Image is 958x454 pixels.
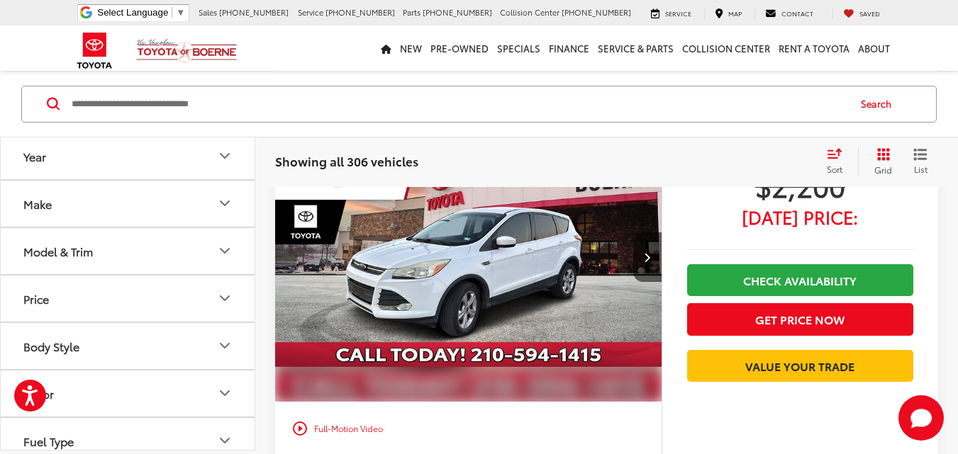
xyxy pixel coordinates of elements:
span: Select Language [97,7,168,18]
button: Get Price Now [687,303,913,335]
div: 2015 Ford Escape SE 0 [274,112,663,402]
div: Year [216,147,233,164]
button: Toggle Chat Window [898,395,944,441]
span: Collision Center [500,6,559,18]
button: Search [847,86,912,121]
span: ▼ [176,7,185,18]
input: Search by Make, Model, or Keyword [70,86,847,120]
span: List [913,162,928,174]
a: Specials [493,25,545,71]
span: Sales [199,6,217,18]
a: Pre-Owned [426,25,493,71]
span: Map [728,8,742,18]
a: Collision Center [678,25,774,71]
div: Body Style [216,337,233,354]
span: Contact [781,8,813,18]
button: Next image [633,232,662,282]
span: [PHONE_NUMBER] [423,6,492,18]
span: Sort [827,162,842,174]
a: Check Availability [687,264,913,296]
a: Contact [754,8,824,19]
div: Model & Trim [216,242,233,259]
button: Grid View [858,147,903,175]
a: Service [640,8,702,19]
a: Finance [545,25,594,71]
span: Service [298,6,323,18]
a: Select Language​ [97,7,185,18]
button: Model & TrimModel & Trim [1,227,256,273]
div: Body Style [23,339,79,352]
span: Parts [403,6,420,18]
span: Service [665,8,691,18]
span: [PHONE_NUMBER] [562,6,631,18]
a: About [854,25,894,71]
div: Color [216,385,233,402]
a: Value Your Trade [687,350,913,382]
a: Map [704,8,752,19]
div: Make [23,196,52,210]
span: [PHONE_NUMBER] [219,6,289,18]
span: Saved [859,8,880,18]
div: Fuel Type [23,433,74,447]
a: Home [377,25,396,71]
button: Select sort value [820,147,858,175]
a: My Saved Vehicles [832,8,891,19]
div: Price [23,291,49,305]
span: Showing all 306 vehicles [275,152,418,169]
img: 2015 Ford Escape SE [274,112,663,403]
a: Service & Parts: Opens in a new tab [594,25,678,71]
a: New [396,25,426,71]
span: $2,200 [687,167,913,203]
button: List View [903,147,938,175]
button: ColorColor [1,370,256,416]
div: Price [216,290,233,307]
button: PricePrice [1,275,256,321]
a: 2015 Ford Escape SE2015 Ford Escape SE2015 Ford Escape SE2015 Ford Escape SE [274,112,663,402]
img: Vic Vaughan Toyota of Boerne [136,38,238,63]
span: Grid [874,163,892,175]
span: [PHONE_NUMBER] [325,6,395,18]
svg: Start Chat [898,395,944,441]
button: MakeMake [1,180,256,226]
button: Body StyleBody Style [1,322,256,368]
button: YearYear [1,132,256,178]
a: Rent a Toyota [774,25,854,71]
div: Fuel Type [216,432,233,449]
div: Model & Trim [23,244,93,257]
div: Year [23,149,46,162]
img: Toyota [68,28,121,74]
div: Make [216,195,233,212]
span: [DATE] Price: [687,210,913,224]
